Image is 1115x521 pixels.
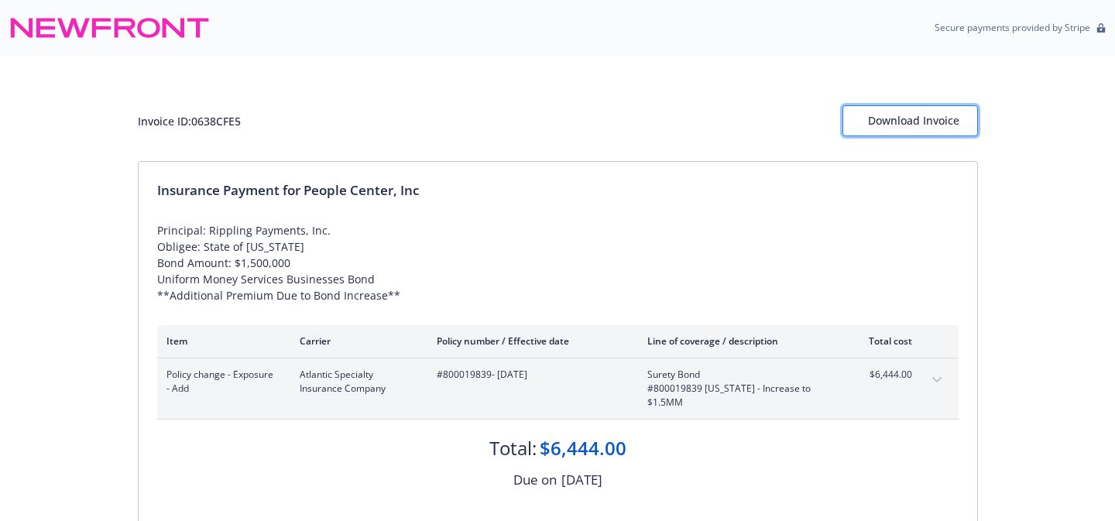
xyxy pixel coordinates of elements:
div: Policy change - Exposure - AddAtlantic Specialty Insurance Company#800019839- [DATE]Surety Bond#8... [157,358,959,419]
p: Secure payments provided by Stripe [935,21,1090,34]
span: Surety Bond#800019839 [US_STATE] - Increase to $1.5MM [647,368,829,410]
span: Surety Bond [647,368,829,382]
div: Due on [513,470,557,490]
div: Line of coverage / description [647,334,829,348]
span: $6,444.00 [854,368,912,382]
span: Atlantic Specialty Insurance Company [300,368,412,396]
div: Total: [489,435,537,461]
div: Policy number / Effective date [437,334,623,348]
button: Download Invoice [842,105,978,136]
span: #800019839 - [DATE] [437,368,623,382]
span: #800019839 [US_STATE] - Increase to $1.5MM [647,382,829,410]
div: Insurance Payment for People Center, Inc [157,180,959,201]
div: Carrier [300,334,412,348]
div: Total cost [854,334,912,348]
div: $6,444.00 [540,435,626,461]
div: Principal: Rippling Payments, Inc. Obligee: State of [US_STATE] Bond Amount: $1,500,000 Uniform M... [157,222,959,303]
div: Download Invoice [868,106,952,135]
div: Invoice ID: 0638CFE5 [138,113,241,129]
button: expand content [925,368,949,392]
div: [DATE] [561,470,602,490]
span: Policy change - Exposure - Add [166,368,275,396]
div: Item [166,334,275,348]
